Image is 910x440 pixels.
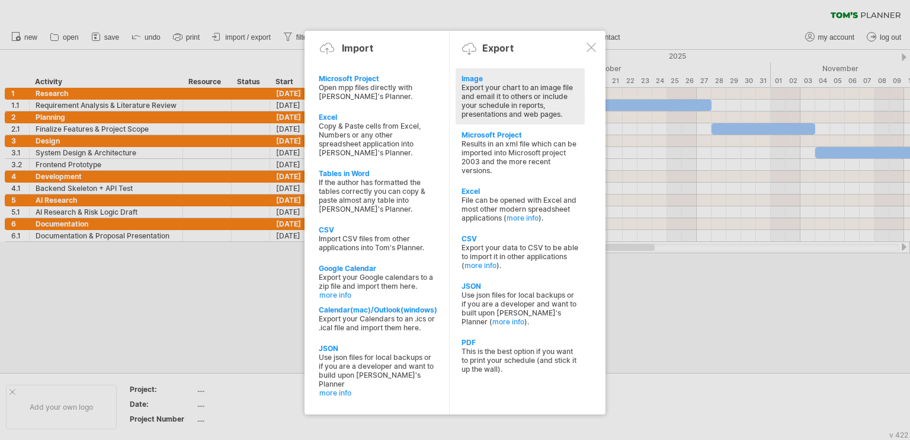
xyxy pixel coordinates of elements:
[462,74,579,83] div: Image
[319,122,436,157] div: Copy & Paste cells from Excel, Numbers or any other spreadsheet application into [PERSON_NAME]'s ...
[462,347,579,374] div: This is the best option if you want to print your schedule (and stick it up the wall).
[462,139,579,175] div: Results in an xml file which can be imported into Microsoft project 2003 and the more recent vers...
[462,338,579,347] div: PDF
[319,291,437,299] a: more info
[462,243,579,270] div: Export your data to CSV to be able to import it in other applications ( ).
[342,42,373,54] div: Import
[462,83,579,119] div: Export your chart to an image file and email it to others or include your schedule in reports, pr...
[482,42,514,54] div: Export
[462,187,579,196] div: Excel
[492,317,524,326] a: more info
[319,178,436,213] div: If the author has formatted the tables correctly you can copy & paste almost any table into [PERS...
[462,291,579,326] div: Use json files for local backups or if you are a developer and want to built upon [PERSON_NAME]'s...
[462,282,579,291] div: JSON
[464,261,496,270] a: more info
[507,213,539,222] a: more info
[462,196,579,222] div: File can be opened with Excel and most other modern spreadsheet applications ( ).
[462,234,579,243] div: CSV
[319,388,437,397] a: more info
[462,130,579,139] div: Microsoft Project
[319,113,436,122] div: Excel
[319,169,436,178] div: Tables in Word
